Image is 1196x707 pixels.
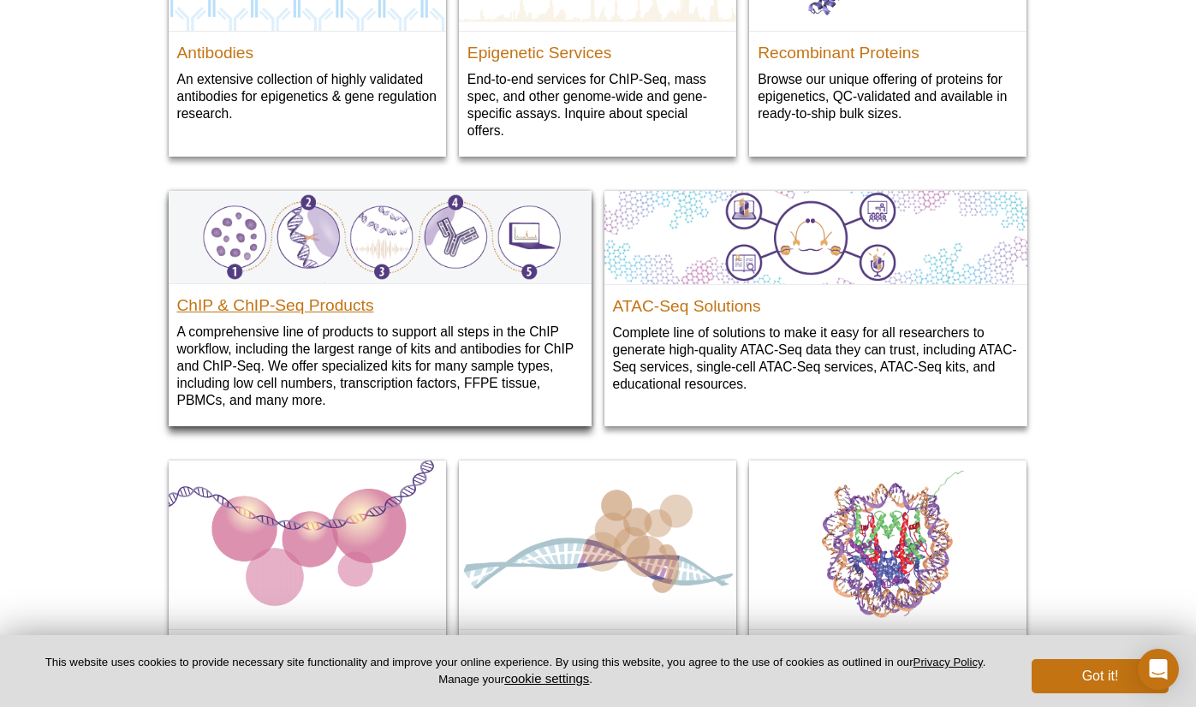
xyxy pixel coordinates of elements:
[913,656,983,668] a: Privacy Policy
[758,36,1018,62] h2: Recombinant Proteins
[177,70,437,122] p: An extensive collection of highly validated antibodies for epigenetics & gene regulation research.
[467,36,728,62] h2: Epigenetic Services
[758,70,1018,122] p: Browse our unique offering of proteins for epigenetics, QC-validated and available in ready-to-sh...
[27,655,1003,687] p: This website uses cookies to provide necessary site functionality and improve your online experie...
[177,288,583,314] h2: ChIP & ChIP-Seq Products
[1138,649,1179,690] div: Open Intercom Messenger
[504,671,589,686] button: cookie settings
[758,634,1018,660] h2: Histone PTM ELISAs
[169,191,592,283] img: Active Motif
[467,634,728,660] h2: TransAM TF Assays
[1032,659,1169,693] button: Got it!
[177,36,437,62] h2: Antibodies
[604,191,1027,410] a: ATAC-Seq Solutions ATAC-Seq Solutions Complete line of solutions to make it easy for all research...
[613,289,1019,315] h2: ATAC-Seq Solutions
[177,323,583,409] p: A comprehensive line of products to support all steps in the ChIP workflow, including the largest...
[177,634,437,660] h2: DNA Methylation Products
[467,70,728,140] p: End-to-end services for ChIP‑Seq, mass spec, and other genome-wide and gene-specific assays. Inqu...
[749,460,1026,629] img: Histone PTM ELISAs
[613,324,1019,393] p: Complete line of solutions to make it easy for all researchers to generate high-quality ATAC-Seq ...
[169,191,592,426] a: Active Motif ChIP & ChIP-Seq Products A comprehensive line of products to support all steps in th...
[604,191,1027,284] img: ATAC-Seq Solutions
[459,460,736,629] img: TransAM
[169,460,446,629] img: DNA Methylation Products & Services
